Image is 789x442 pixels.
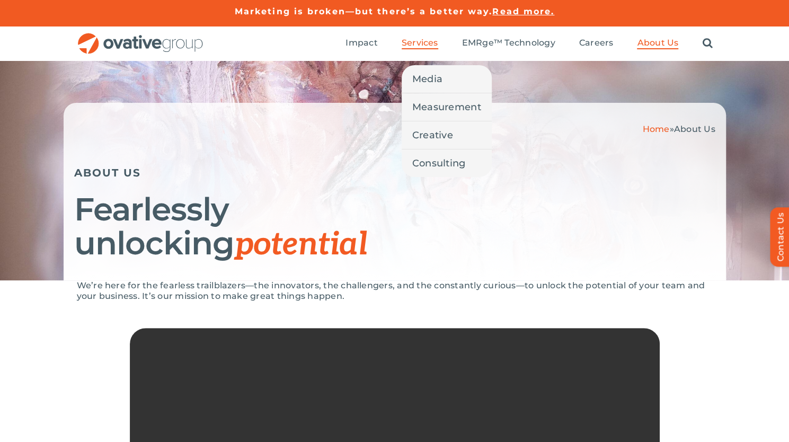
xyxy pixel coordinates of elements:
[579,38,614,49] a: Careers
[579,38,614,48] span: Careers
[402,38,438,49] a: Services
[77,32,204,42] a: OG_Full_horizontal_RGB
[412,100,481,114] span: Measurement
[674,124,715,134] span: About Us
[412,128,453,143] span: Creative
[74,192,715,262] h1: Fearlessly unlocking
[492,6,554,16] a: Read more.
[462,38,555,48] span: EMRge™ Technology
[412,72,442,86] span: Media
[402,121,492,149] a: Creative
[412,156,466,171] span: Consulting
[74,166,715,179] h5: ABOUT US
[637,38,678,48] span: About Us
[77,280,713,302] p: We’re here for the fearless trailblazers—the innovators, the challengers, and the constantly curi...
[462,38,555,49] a: EMRge™ Technology
[642,124,715,134] span: »
[637,38,678,49] a: About Us
[345,26,712,60] nav: Menu
[345,38,377,49] a: Impact
[702,38,712,49] a: Search
[642,124,669,134] a: Home
[234,226,367,264] span: potential
[402,149,492,177] a: Consulting
[402,38,438,48] span: Services
[402,93,492,121] a: Measurement
[402,65,492,93] a: Media
[345,38,377,48] span: Impact
[235,6,493,16] a: Marketing is broken—but there’s a better way.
